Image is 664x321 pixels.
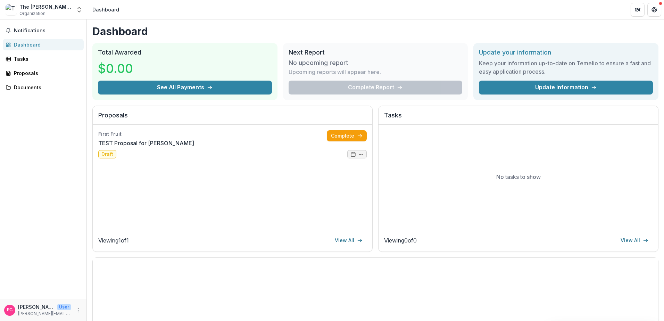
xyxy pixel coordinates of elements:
[90,5,122,15] nav: breadcrumb
[98,59,150,78] h3: $0.00
[14,28,81,34] span: Notifications
[14,41,78,48] div: Dashboard
[496,173,541,181] p: No tasks to show
[19,3,72,10] div: The [PERSON_NAME] Foundation
[92,25,658,38] h1: Dashboard
[3,25,84,36] button: Notifications
[479,49,653,56] h2: Update your information
[57,304,71,310] p: User
[19,10,45,17] span: Organization
[384,112,653,125] h2: Tasks
[14,55,78,63] div: Tasks
[289,49,463,56] h2: Next Report
[289,68,381,76] p: Upcoming reports will appear here.
[647,3,661,17] button: Get Help
[384,236,417,245] p: Viewing 0 of 0
[7,308,13,312] div: Erin Castagna
[14,69,78,77] div: Proposals
[98,139,194,147] a: TEST Proposal for [PERSON_NAME]
[98,81,272,94] button: See All Payments
[74,306,82,314] button: More
[74,3,84,17] button: Open entity switcher
[98,112,367,125] h2: Proposals
[327,130,367,141] a: Complete
[18,303,54,311] p: [PERSON_NAME]
[479,81,653,94] a: Update Information
[479,59,653,76] h3: Keep your information up-to-date on Temelio to ensure a fast and easy application process.
[14,84,78,91] div: Documents
[616,235,653,246] a: View All
[3,39,84,50] a: Dashboard
[98,236,129,245] p: Viewing 1 of 1
[18,311,71,317] p: [PERSON_NAME][EMAIL_ADDRESS][DOMAIN_NAME]
[3,53,84,65] a: Tasks
[92,6,119,13] div: Dashboard
[289,59,348,67] h3: No upcoming report
[3,67,84,79] a: Proposals
[3,82,84,93] a: Documents
[98,49,272,56] h2: Total Awarded
[631,3,645,17] button: Partners
[6,4,17,15] img: The R.B. Nordick Foundation
[331,235,367,246] a: View All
